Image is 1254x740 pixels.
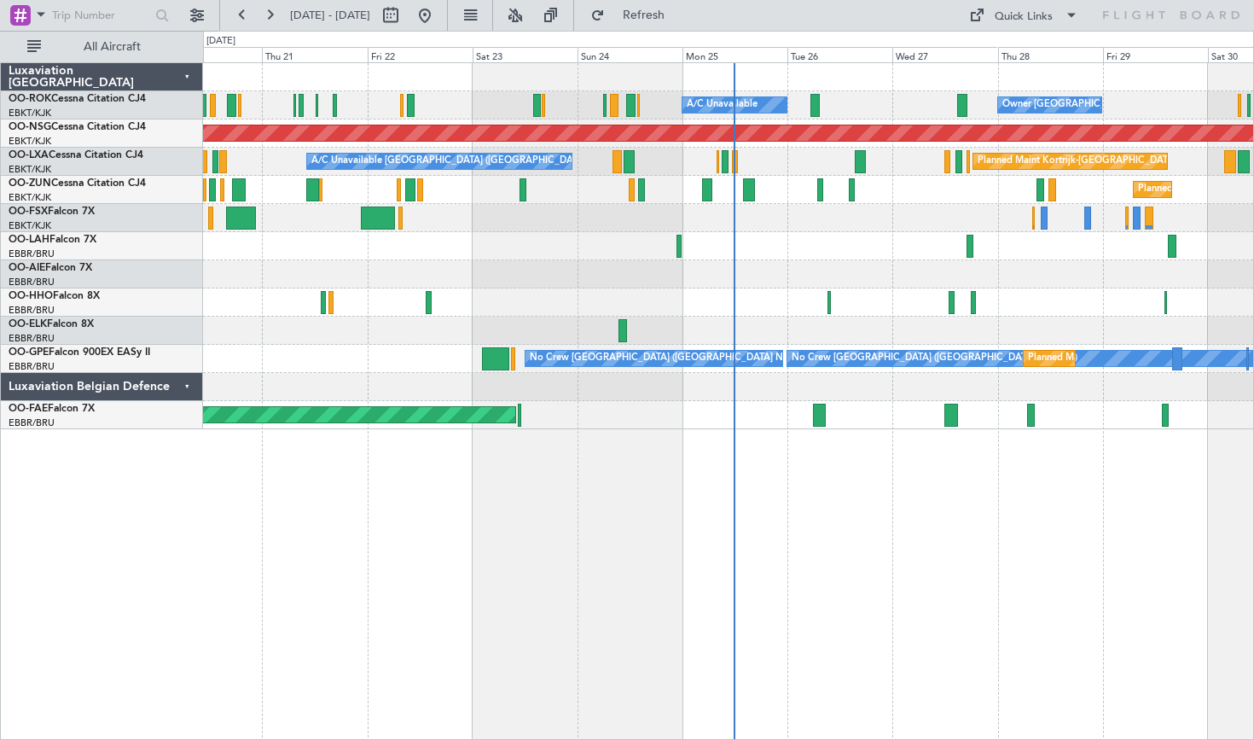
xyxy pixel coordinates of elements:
[9,332,55,345] a: EBBR/BRU
[9,263,45,273] span: OO-AIE
[9,219,51,232] a: EBKT/KJK
[9,417,55,429] a: EBBR/BRU
[9,347,49,358] span: OO-GPE
[290,8,370,23] span: [DATE] - [DATE]
[978,149,1176,174] div: Planned Maint Kortrijk-[GEOGRAPHIC_DATA]
[52,3,150,28] input: Trip Number
[682,47,787,62] div: Mon 25
[583,2,685,29] button: Refresh
[9,150,143,160] a: OO-LXACessna Citation CJ4
[961,2,1087,29] button: Quick Links
[1103,47,1208,62] div: Fri 29
[9,235,96,245] a: OO-LAHFalcon 7X
[9,94,51,104] span: OO-ROK
[9,347,150,358] a: OO-GPEFalcon 900EX EASy II
[9,94,146,104] a: OO-ROKCessna Citation CJ4
[9,135,51,148] a: EBKT/KJK
[9,178,51,189] span: OO-ZUN
[9,360,55,373] a: EBBR/BRU
[9,291,100,301] a: OO-HHOFalcon 8X
[792,346,1077,371] div: No Crew [GEOGRAPHIC_DATA] ([GEOGRAPHIC_DATA] National)
[9,319,47,329] span: OO-ELK
[9,207,95,217] a: OO-FSXFalcon 7X
[473,47,578,62] div: Sat 23
[995,9,1053,26] div: Quick Links
[608,9,680,21] span: Refresh
[998,47,1103,62] div: Thu 28
[9,291,53,301] span: OO-HHO
[157,47,262,62] div: Wed 20
[9,207,48,217] span: OO-FSX
[9,122,146,132] a: OO-NSGCessna Citation CJ4
[262,47,367,62] div: Thu 21
[9,191,51,204] a: EBKT/KJK
[368,47,473,62] div: Fri 22
[9,263,92,273] a: OO-AIEFalcon 7X
[44,41,180,53] span: All Aircraft
[19,33,185,61] button: All Aircraft
[9,150,49,160] span: OO-LXA
[9,235,49,245] span: OO-LAH
[206,34,235,49] div: [DATE]
[9,404,48,414] span: OO-FAE
[530,346,816,371] div: No Crew [GEOGRAPHIC_DATA] ([GEOGRAPHIC_DATA] National)
[9,163,51,176] a: EBKT/KJK
[9,122,51,132] span: OO-NSG
[9,248,55,260] a: EBBR/BRU
[1002,92,1233,118] div: Owner [GEOGRAPHIC_DATA]-[GEOGRAPHIC_DATA]
[578,47,682,62] div: Sun 24
[787,47,892,62] div: Tue 26
[892,47,997,62] div: Wed 27
[9,107,51,119] a: EBKT/KJK
[9,304,55,317] a: EBBR/BRU
[311,149,629,174] div: A/C Unavailable [GEOGRAPHIC_DATA] ([GEOGRAPHIC_DATA] National)
[9,276,55,288] a: EBBR/BRU
[9,404,95,414] a: OO-FAEFalcon 7X
[9,319,94,329] a: OO-ELKFalcon 8X
[9,178,146,189] a: OO-ZUNCessna Citation CJ4
[687,92,758,118] div: A/C Unavailable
